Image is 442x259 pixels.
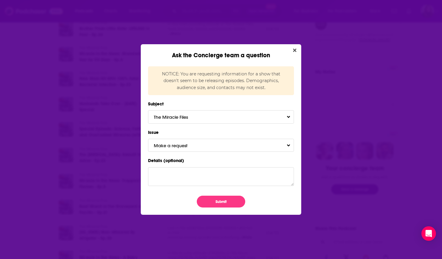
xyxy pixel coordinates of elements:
[291,47,299,54] button: Close
[148,110,294,123] button: The Miracle FilesToggle Pronoun Dropdown
[148,66,294,95] div: NOTICE: You are requesting information for a show that doesn't seem to be releasing episodes. Dem...
[197,196,245,208] button: Submit
[148,128,294,136] label: Issue
[148,157,294,164] label: Details (optional)
[148,139,294,152] button: Make a requestToggle Pronoun Dropdown
[421,226,436,241] div: Open Intercom Messenger
[141,44,301,59] div: Ask the Concierge team a question
[148,100,294,108] label: Subject
[154,143,200,148] span: Make a request
[154,114,200,120] span: The Miracle Files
